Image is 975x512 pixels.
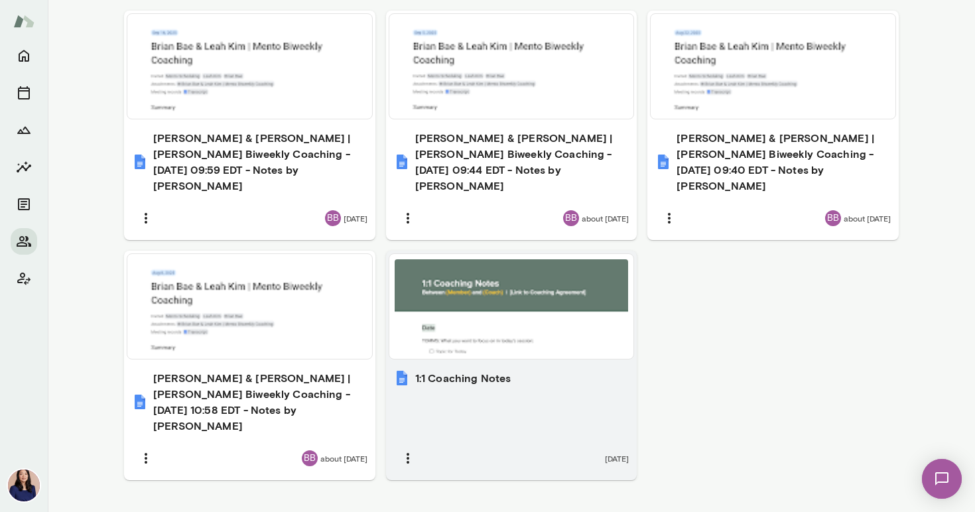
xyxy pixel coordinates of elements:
h6: [PERSON_NAME] & [PERSON_NAME] | [PERSON_NAME] Biweekly Coaching - [DATE] 09:40 EDT - Notes by [PE... [677,130,891,194]
div: BB [325,210,341,226]
div: BB [563,210,579,226]
button: Members [11,228,37,255]
span: [DATE] [344,213,367,224]
span: about [DATE] [582,213,629,224]
span: [DATE] [605,453,629,464]
img: Leah Kim [8,470,40,501]
img: Brian Bae & Leah Kim | Mento Biweekly Coaching - 2025/09/16 09:59 EDT - Notes by Gemini [132,154,148,170]
h6: [PERSON_NAME] & [PERSON_NAME] | [PERSON_NAME] Biweekly Coaching - [DATE] 10:58 EDT - Notes by [PE... [153,370,367,434]
img: Brian Bae & Leah Kim | Mento Biweekly Coaching - 2025/09/05 09:44 EDT - Notes by Gemini [394,154,410,170]
img: Brian Bae & Leah Kim | Mento Biweekly Coaching - 2025/08/08 10:58 EDT - Notes by Gemini [132,394,148,410]
span: about [DATE] [844,213,891,224]
button: Client app [11,265,37,292]
div: BB [825,210,841,226]
button: Growth Plan [11,117,37,143]
span: about [DATE] [320,453,367,464]
button: Documents [11,191,37,218]
button: Sessions [11,80,37,106]
h6: 1:1 Coaching Notes [415,370,511,386]
img: 1:1 Coaching Notes [394,370,410,386]
h6: [PERSON_NAME] & [PERSON_NAME] | [PERSON_NAME] Biweekly Coaching - [DATE] 09:44 EDT - Notes by [PE... [415,130,629,194]
img: Mento [13,9,34,34]
h6: [PERSON_NAME] & [PERSON_NAME] | [PERSON_NAME] Biweekly Coaching - [DATE] 09:59 EDT - Notes by [PE... [153,130,367,194]
button: Insights [11,154,37,180]
img: Brian Bae & Leah Kim | Mento Biweekly Coaching - 2025/08/22 09:40 EDT - Notes by Gemini [655,154,671,170]
div: BB [302,450,318,466]
button: Home [11,42,37,69]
